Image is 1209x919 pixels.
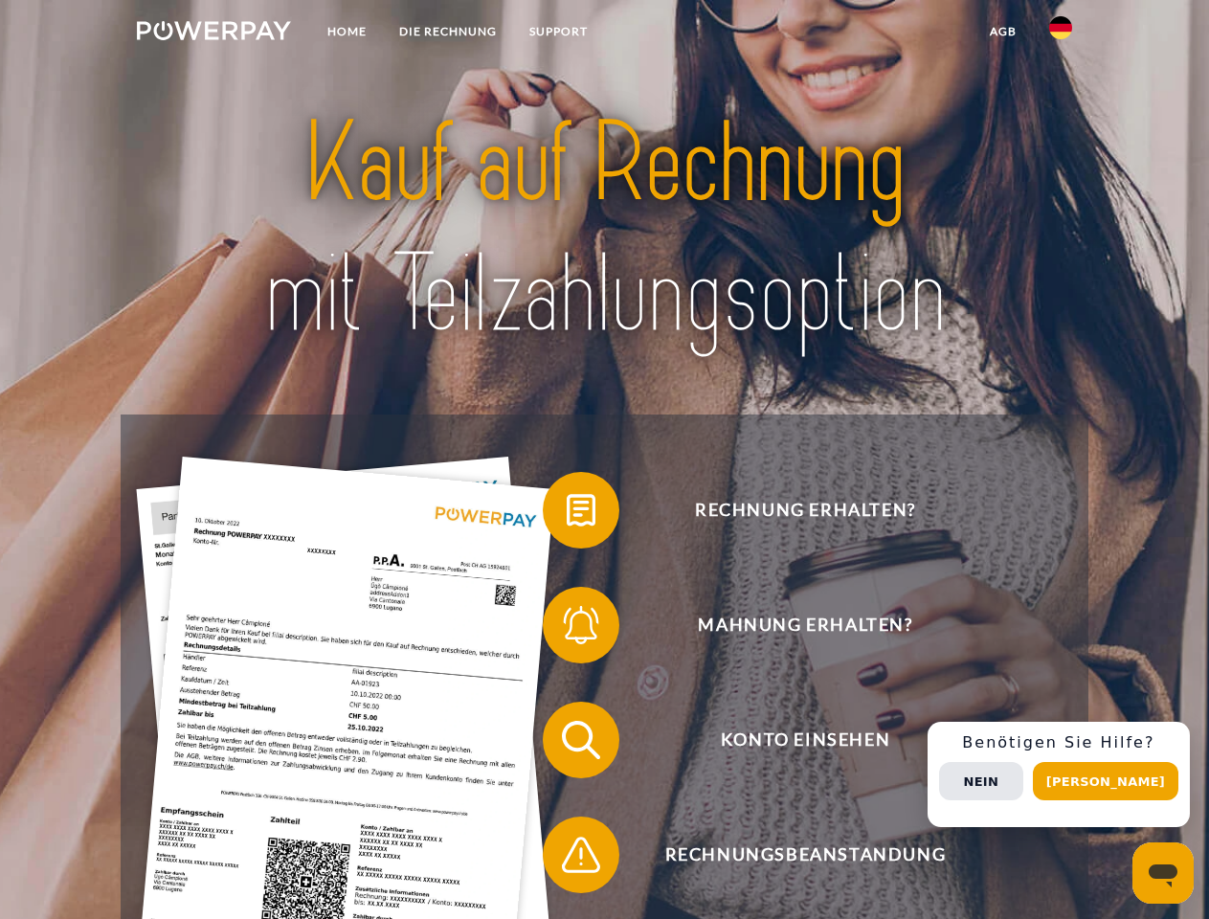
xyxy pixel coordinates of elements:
img: qb_bill.svg [557,486,605,534]
span: Konto einsehen [571,702,1040,778]
span: Rechnung erhalten? [571,472,1040,549]
a: SUPPORT [513,14,604,49]
button: Rechnung erhalten? [543,472,1041,549]
img: de [1049,16,1072,39]
img: title-powerpay_de.svg [183,92,1026,367]
span: Rechnungsbeanstandung [571,817,1040,893]
div: Schnellhilfe [928,722,1190,827]
h3: Benötigen Sie Hilfe? [939,733,1178,752]
a: agb [974,14,1033,49]
button: Mahnung erhalten? [543,587,1041,663]
iframe: Schaltfläche zum Öffnen des Messaging-Fensters [1132,842,1194,904]
img: logo-powerpay-white.svg [137,21,291,40]
img: qb_search.svg [557,716,605,764]
button: Rechnungsbeanstandung [543,817,1041,893]
button: [PERSON_NAME] [1033,762,1178,800]
a: DIE RECHNUNG [383,14,513,49]
span: Mahnung erhalten? [571,587,1040,663]
img: qb_bell.svg [557,601,605,649]
img: qb_warning.svg [557,831,605,879]
a: Home [311,14,383,49]
button: Konto einsehen [543,702,1041,778]
button: Nein [939,762,1023,800]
